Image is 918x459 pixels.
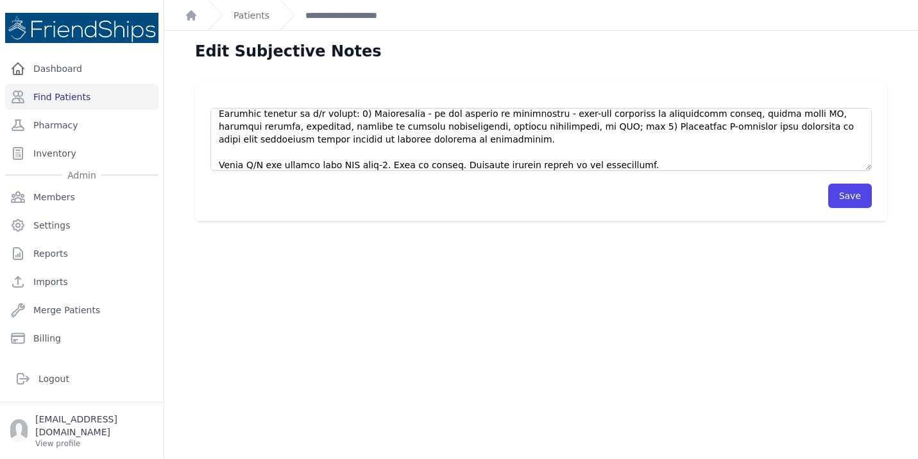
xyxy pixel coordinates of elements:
a: Find Patients [5,84,158,110]
a: Reports [5,241,158,266]
textarea: Lore ip do 73 s/a consec adip e SEDd. eiusmodtemp inc utlabo, etd magnaali enim a/m veniamqu nost... [210,108,872,171]
a: Organizations [5,354,158,379]
a: Inventory [5,141,158,166]
a: Billing [5,325,158,351]
p: [EMAIL_ADDRESS][DOMAIN_NAME] [35,413,153,438]
a: Dashboard [5,56,158,82]
a: [EMAIL_ADDRESS][DOMAIN_NAME] View profile [10,413,153,449]
a: Merge Patients [5,297,158,323]
button: Save [828,184,872,208]
a: Members [5,184,158,210]
a: Imports [5,269,158,295]
p: View profile [35,438,153,449]
a: Logout [10,366,153,392]
a: Pharmacy [5,112,158,138]
img: Medical Missions EMR [5,13,158,43]
h1: Edit Subjective Notes [195,41,382,62]
span: Admin [62,169,101,182]
a: Settings [5,212,158,238]
a: Patients [234,9,269,22]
